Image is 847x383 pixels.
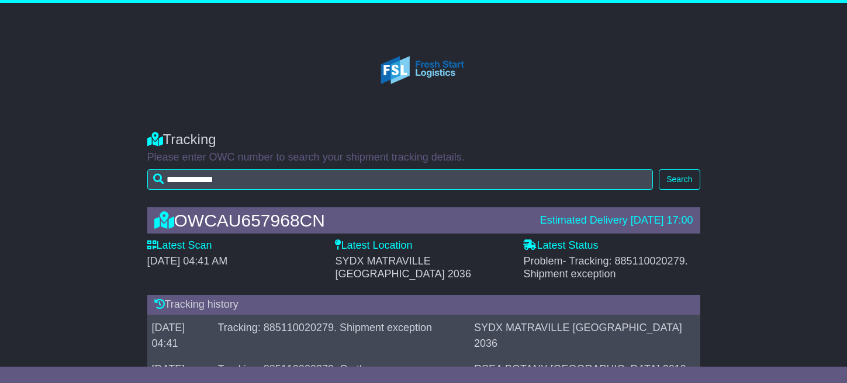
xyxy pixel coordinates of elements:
div: Tracking [147,131,700,148]
td: SYDX MATRAVILLE [GEOGRAPHIC_DATA] 2036 [469,315,700,356]
label: Latest Status [523,239,598,252]
span: SYDX MATRAVILLE [GEOGRAPHIC_DATA] 2036 [335,255,471,280]
button: Search [659,169,700,190]
img: GetCustomerLogo [361,20,486,120]
div: Tracking history [147,295,700,315]
span: [DATE] 04:41 AM [147,255,228,267]
div: OWCAU657968CN [148,211,534,230]
span: Problem [523,255,687,280]
td: Tracking: 885110020279. Shipment exception [213,315,469,356]
label: Latest Location [335,239,412,252]
span: - Tracking: 885110020279. Shipment exception [523,255,687,280]
td: [DATE] 04:41 [147,315,213,356]
div: Estimated Delivery [DATE] 17:00 [540,214,693,227]
label: Latest Scan [147,239,212,252]
p: Please enter OWC number to search your shipment tracking details. [147,151,700,164]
